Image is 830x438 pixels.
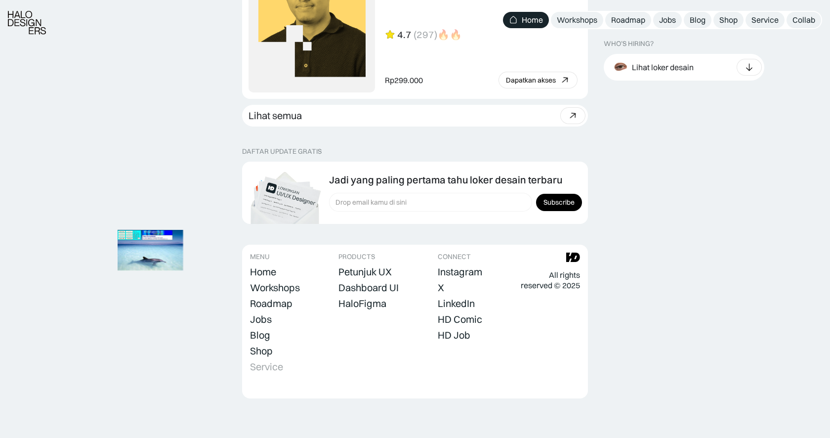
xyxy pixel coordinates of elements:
a: Home [503,12,549,28]
a: Shop [250,344,273,358]
a: Jobs [653,12,682,28]
div: HaloFigma [338,298,386,309]
a: Service [746,12,785,28]
div: Home [250,266,276,278]
a: Roadmap [250,297,292,310]
a: Workshops [250,281,300,295]
div: HD Job [438,329,470,341]
div: Workshops [557,15,597,25]
div: LinkedIn [438,298,475,309]
div: Petunjuk UX [338,266,392,278]
a: Home [250,265,276,279]
div: Lihat semua [249,110,302,122]
a: HD Comic [438,312,482,326]
div: PRODUCTS [338,253,375,261]
a: X [438,281,444,295]
div: Rp299.000 [385,75,423,86]
a: Jobs [250,312,272,326]
div: Service [250,361,283,373]
div: Lihat loker desain [632,62,694,72]
a: Dapatkan akses [498,72,578,88]
div: Workshops [250,282,300,294]
a: Service [250,360,283,374]
div: Roadmap [250,298,292,309]
input: Subscribe [536,194,582,211]
div: Jobs [659,15,676,25]
div: HD Comic [438,313,482,325]
form: Form Subscription [329,193,582,212]
a: Petunjuk UX [338,265,392,279]
a: Instagram [438,265,482,279]
div: Roadmap [611,15,645,25]
div: MENU [250,253,270,261]
div: Dapatkan akses [506,76,556,85]
a: Roadmap [605,12,651,28]
a: Workshops [551,12,603,28]
div: X [438,282,444,294]
div: Shop [250,345,273,357]
div: Instagram [438,266,482,278]
a: HD Job [438,328,470,342]
a: Collab [787,12,821,28]
a: Shop [713,12,744,28]
div: CONNECT [438,253,471,261]
a: Lihat semua [242,105,588,127]
input: Drop email kamu di sini [329,193,532,212]
div: Blog [690,15,705,25]
div: Dashboard UI [338,282,399,294]
div: Collab [792,15,815,25]
div: Shop [719,15,738,25]
div: WHO’S HIRING? [604,40,654,48]
a: Blog [250,328,270,342]
a: HaloFigma [338,297,386,310]
div: All rights reserved © 2025 [521,270,580,291]
a: Blog [684,12,711,28]
a: Dashboard UI [338,281,399,295]
div: Blog [250,329,270,341]
div: Jadi yang paling pertama tahu loker desain terbaru [329,174,562,186]
div: Home [522,15,543,25]
div: Jobs [250,313,272,325]
div: DAFTAR UPDATE GRATIS [242,147,322,156]
a: LinkedIn [438,297,475,310]
div: Service [751,15,779,25]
